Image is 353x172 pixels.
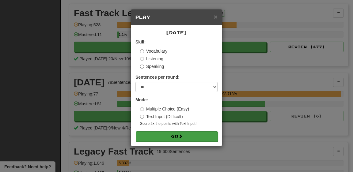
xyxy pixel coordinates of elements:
button: Go [136,131,218,142]
strong: Skill: [135,39,146,44]
input: Text Input (Difficult) [140,115,144,119]
input: Listening [140,57,144,61]
strong: Mode: [135,97,148,102]
small: Score 2x the points with Text Input ! [140,121,218,126]
h5: Play [135,14,218,20]
label: Listening [140,56,163,62]
label: Multiple Choice (Easy) [140,106,189,112]
label: Text Input (Difficult) [140,114,183,120]
label: Vocabulary [140,48,167,54]
label: Sentences per round: [135,74,180,80]
input: Multiple Choice (Easy) [140,107,144,111]
span: [DATE] [165,30,188,35]
input: Vocabulary [140,49,144,53]
input: Speaking [140,65,144,69]
span: × [214,13,218,20]
label: Speaking [140,63,164,69]
button: Close [214,13,218,20]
